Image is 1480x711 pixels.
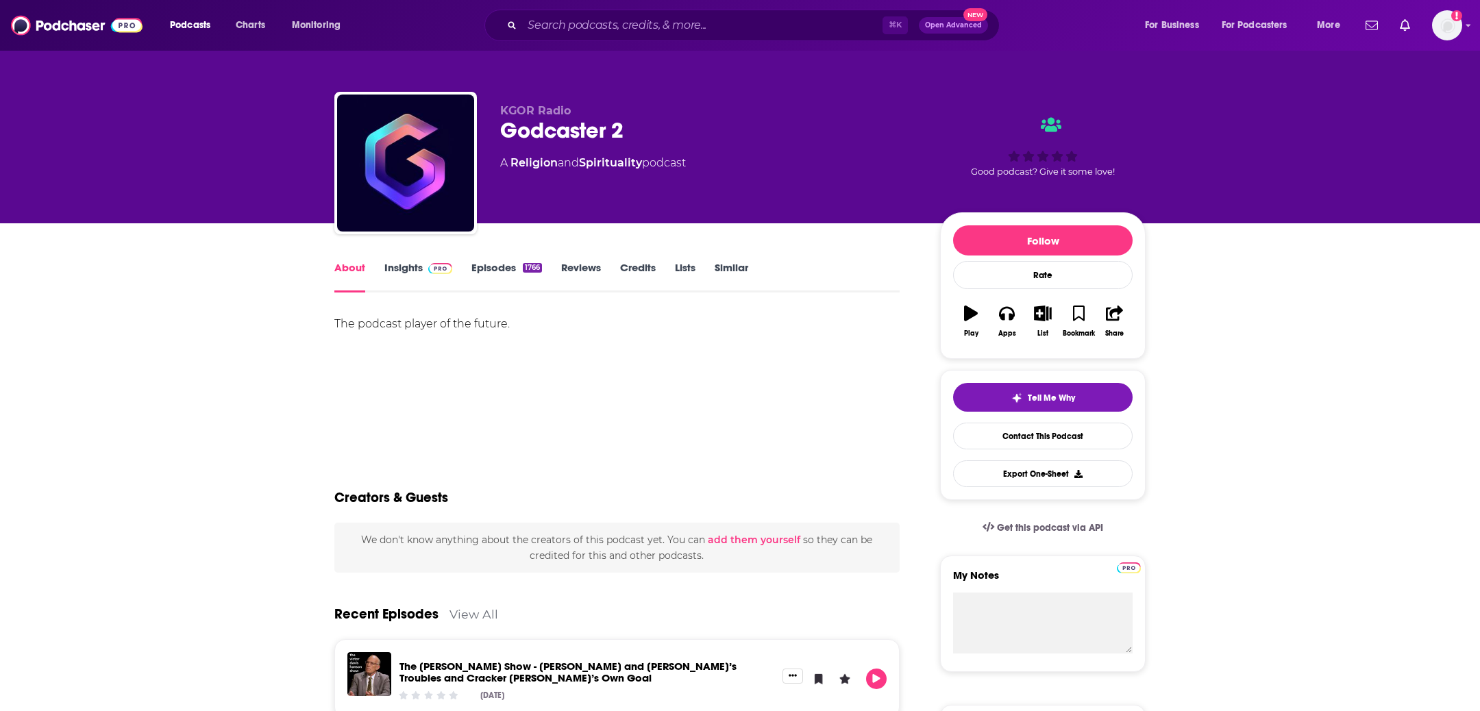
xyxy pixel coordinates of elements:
a: Pro website [1117,560,1141,573]
a: Spirituality [579,156,642,169]
div: Good podcast? Give it some love! [940,104,1146,189]
span: ⌘ K [883,16,908,34]
button: Bookmark [1061,297,1096,346]
img: User Profile [1432,10,1462,40]
span: Open Advanced [925,22,982,29]
img: Podchaser Pro [1117,562,1141,573]
span: Charts [236,16,265,35]
span: KGOR Radio [500,104,571,117]
span: Good podcast? Give it some love! [971,166,1115,177]
a: Charts [227,14,273,36]
a: Reviews [561,261,601,292]
button: Show More Button [782,669,803,684]
button: open menu [282,14,358,36]
a: View All [449,607,498,621]
button: List [1025,297,1061,346]
div: Bookmark [1063,329,1095,338]
div: A podcast [500,155,686,171]
img: Podchaser Pro [428,263,452,274]
div: Rate [953,261,1133,289]
span: We don't know anything about the creators of this podcast yet . You can so they can be credited f... [361,534,872,561]
button: Play [953,297,989,346]
a: Contact This Podcast [953,423,1133,449]
span: and [558,156,579,169]
svg: Add a profile image [1451,10,1462,21]
button: Follow [953,225,1133,255]
a: Lists [675,261,695,292]
span: For Business [1145,16,1199,35]
span: For Podcasters [1222,16,1287,35]
a: Get this podcast via API [972,511,1114,545]
h2: Creators & Guests [334,489,448,506]
span: Podcasts [170,16,210,35]
span: Monitoring [292,16,341,35]
button: Bookmark Episode [809,669,829,689]
button: Play [866,669,887,689]
a: Recent Episodes [334,606,439,623]
button: Leave a Rating [835,669,855,689]
button: open menu [160,14,228,36]
button: Open AdvancedNew [919,17,988,34]
a: Religion [510,156,558,169]
div: Search podcasts, credits, & more... [497,10,1013,41]
label: My Notes [953,569,1133,592]
button: Apps [989,297,1024,346]
img: Godcaster 2 [337,95,474,232]
span: Tell Me Why [1028,392,1075,403]
img: tell me why sparkle [1011,392,1022,403]
span: Logged in as FIREPodchaser25 [1432,10,1462,40]
div: 1766 [523,263,542,273]
div: Community Rating: 0 out of 5 [397,690,460,700]
a: Episodes1766 [471,261,542,292]
div: [DATE] [480,690,504,700]
button: Share [1097,297,1133,346]
input: Search podcasts, credits, & more... [522,14,883,36]
div: Apps [998,329,1016,338]
span: More [1317,16,1340,35]
span: Get this podcast via API [997,522,1103,534]
a: Show notifications dropdown [1360,14,1383,37]
span: New [963,8,988,21]
img: Podchaser - Follow, Share and Rate Podcasts [11,12,143,38]
div: Share [1105,329,1124,338]
a: The Victor Davis Hanson Show - Bolton’s and Comey’s Troubles and Cracker Barrel’s Own Goal [399,660,737,684]
img: The Victor Davis Hanson Show - Bolton’s and Comey’s Troubles and Cracker Barrel’s Own Goal [347,652,391,696]
button: open menu [1213,14,1307,36]
button: open menu [1135,14,1216,36]
button: add them yourself [708,534,800,545]
div: List [1037,329,1048,338]
a: InsightsPodchaser Pro [384,261,452,292]
button: tell me why sparkleTell Me Why [953,383,1133,412]
a: Credits [620,261,656,292]
button: open menu [1307,14,1357,36]
button: Show profile menu [1432,10,1462,40]
div: The podcast player of the future. [334,314,900,334]
div: Play [964,329,978,338]
a: About [334,261,365,292]
a: Similar [715,261,748,292]
button: Export One-Sheet [953,460,1133,487]
a: Show notifications dropdown [1394,14,1416,37]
